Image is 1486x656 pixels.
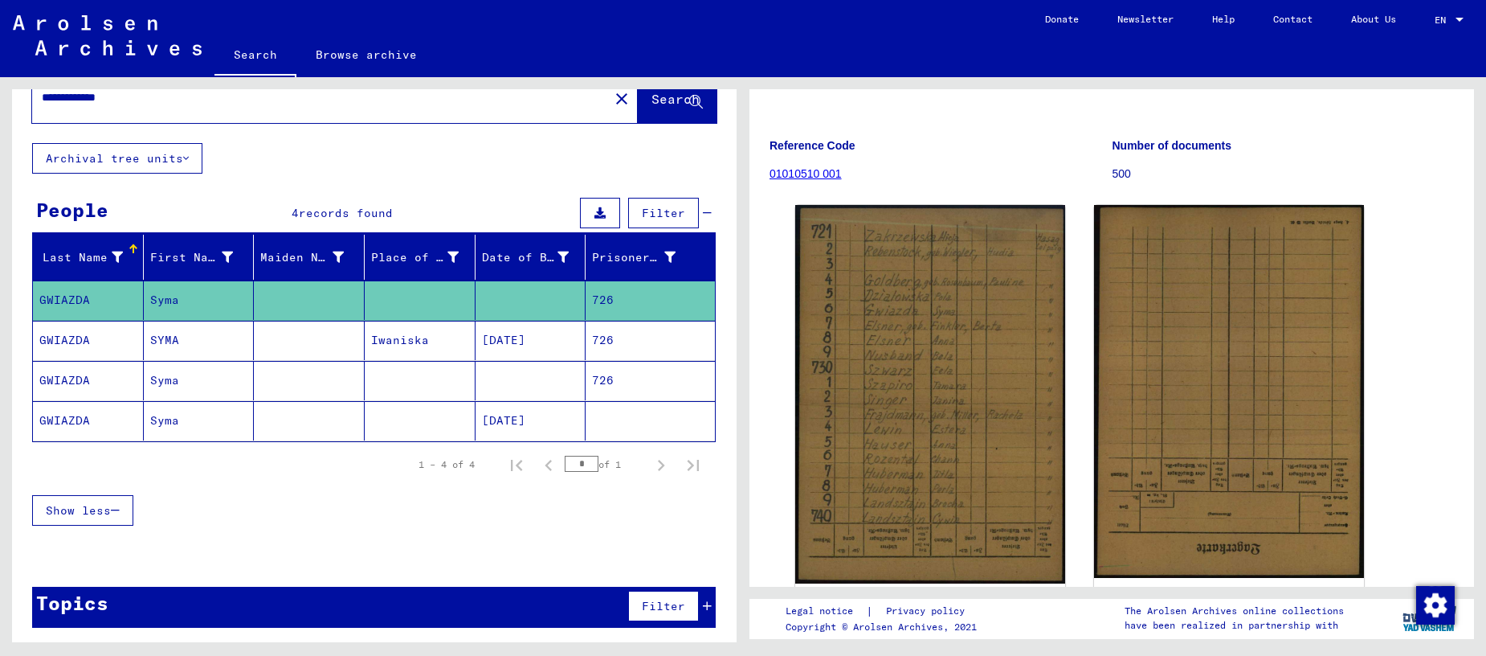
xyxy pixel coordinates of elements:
div: First Name [150,244,254,270]
mat-header-cell: Date of Birth [476,235,586,280]
mat-cell: Syma [144,361,255,400]
button: Filter [628,198,699,228]
img: Arolsen_neg.svg [13,15,202,55]
span: records found [299,206,393,220]
div: Prisoner # [592,244,696,270]
button: Clear [606,82,638,114]
span: Filter [642,206,685,220]
a: DocID: 5401558 [1096,586,1163,595]
div: Prisoner # [592,249,676,266]
p: have been realized in partnership with [1125,618,1344,633]
mat-header-cell: Maiden Name [254,235,365,280]
span: Search [651,91,700,107]
mat-cell: 726 [586,321,715,360]
mat-icon: close [612,89,631,109]
div: 1 – 4 of 4 [418,457,475,472]
a: Search [214,35,296,77]
a: DocID: 5401558 [797,586,864,595]
button: Show less [32,495,133,526]
p: The Arolsen Archives online collections [1125,604,1344,618]
button: Archival tree units [32,143,202,174]
span: Filter [642,599,685,613]
a: Browse archive [296,35,436,74]
p: 500 [1112,166,1455,182]
mat-cell: 726 [586,281,715,320]
mat-header-cell: Place of Birth [365,235,476,280]
span: 4 [292,206,299,220]
mat-cell: GWIAZDA [33,361,144,400]
button: Filter [628,591,699,621]
div: Date of Birth [482,249,569,266]
button: First page [500,449,533,481]
b: Number of documents [1112,139,1232,152]
button: Search [638,73,716,123]
mat-cell: Iwaniska [365,321,476,360]
mat-cell: [DATE] [476,321,586,360]
p: Copyright © Arolsen Archives, 2021 [786,620,984,634]
div: Place of Birth [371,244,479,270]
mat-cell: 726 [586,361,715,400]
div: First Name [150,249,234,266]
mat-header-cell: Prisoner # [586,235,715,280]
img: Change consent [1416,586,1455,625]
div: Date of Birth [482,244,590,270]
span: Show less [46,503,111,518]
div: People [36,195,108,224]
button: Previous page [533,449,565,481]
mat-cell: [DATE] [476,401,586,441]
div: Last Name [39,244,143,270]
div: Maiden Name [260,249,344,266]
mat-cell: SYMA [144,321,255,360]
mat-cell: GWIAZDA [33,281,144,320]
div: Last Name [39,249,123,266]
mat-cell: Syma [144,401,255,441]
mat-header-cell: First Name [144,235,255,280]
div: of 1 [565,457,645,472]
img: yv_logo.png [1399,598,1459,638]
mat-header-cell: Last Name [33,235,144,280]
button: Next page [645,449,677,481]
div: | [786,603,984,620]
button: Last page [677,449,709,481]
mat-cell: GWIAZDA [33,401,144,441]
b: Reference Code [770,139,855,152]
mat-cell: GWIAZDA [33,321,144,360]
div: Maiden Name [260,244,364,270]
mat-cell: Syma [144,281,255,320]
span: EN [1435,14,1452,26]
a: 01010510 001 [770,167,842,180]
img: 002.jpg [1094,205,1364,578]
img: 001.jpg [795,205,1065,584]
div: Topics [36,588,108,617]
div: Place of Birth [371,249,459,266]
a: Legal notice [786,603,866,620]
a: Privacy policy [873,603,984,620]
